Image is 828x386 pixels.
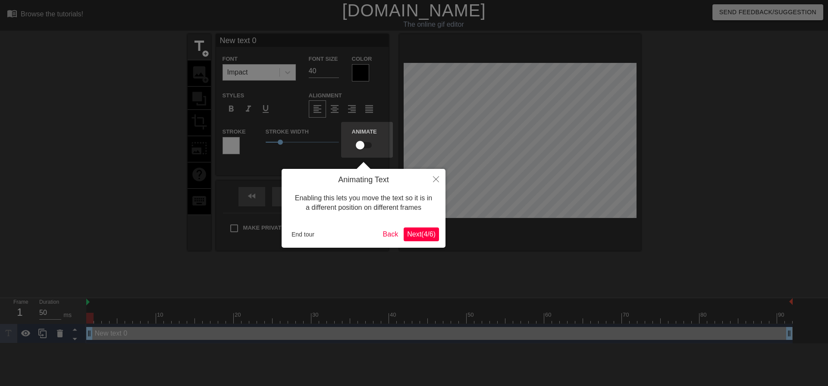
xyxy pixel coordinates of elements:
[427,169,445,189] button: Close
[379,227,402,241] button: Back
[288,228,318,241] button: End tour
[407,230,436,238] span: Next ( 4 / 6 )
[288,175,439,185] h4: Animating Text
[288,185,439,221] div: Enabling this lets you move the text so it is in a different position on different frames
[404,227,439,241] button: Next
